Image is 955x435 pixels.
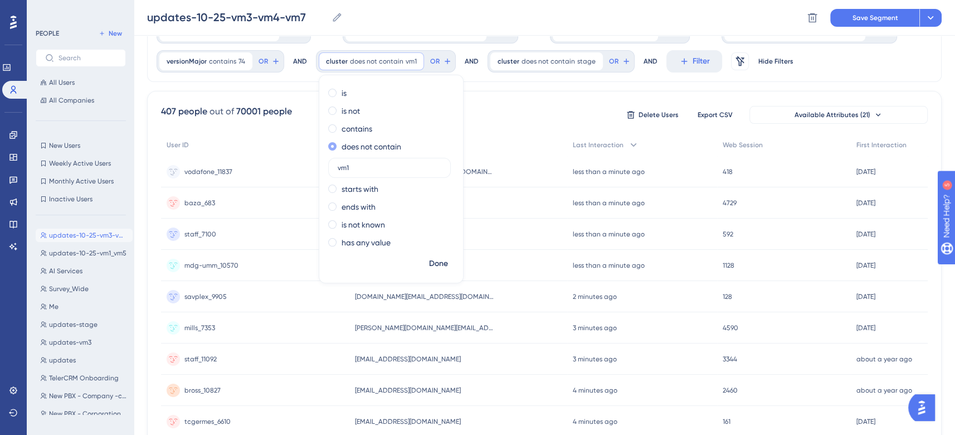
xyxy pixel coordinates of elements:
[644,50,657,72] div: AND
[49,195,92,204] span: Inactive Users
[36,94,126,107] button: All Companies
[184,167,232,176] span: vodafone_11837
[36,318,133,331] button: updates-stage
[687,106,743,124] button: Export CSV
[209,57,236,66] span: contains
[161,105,207,118] div: 407 people
[49,302,59,311] span: Me
[723,417,730,426] span: 161
[36,229,133,242] button: updates-10-25-vm3-vm4-vm7
[36,76,126,89] button: All Users
[693,55,710,68] span: Filter
[723,141,763,149] span: Web Session
[573,355,617,363] time: 3 minutes ago
[342,236,391,249] label: has any value
[723,355,737,364] span: 3344
[36,246,133,260] button: updates-10-25-vm1_vm5
[36,407,133,420] button: New PBX - Corporation -created [DATE] - interacted 12-11-23-10118121124-1.0118121123101181e+21
[355,323,494,332] span: [PERSON_NAME][DOMAIN_NAME][EMAIL_ADDRESS][PERSON_NAME][DOMAIN_NAME]
[49,141,80,150] span: New Users
[607,52,632,70] button: OR
[522,57,575,66] span: does not contain
[59,54,116,62] input: Search
[36,175,126,188] button: Monthly Active Users
[856,168,875,176] time: [DATE]
[430,57,440,66] span: OR
[49,267,82,275] span: AI Services
[498,57,519,66] span: cluster
[293,50,307,72] div: AND
[856,262,875,269] time: [DATE]
[573,418,617,426] time: 4 minutes ago
[342,140,401,153] label: does not contain
[49,338,91,347] span: updates-vm3
[723,230,733,239] span: 592
[723,167,733,176] span: 418
[36,139,126,152] button: New Users
[573,141,623,149] span: Last Interaction
[49,320,98,329] span: updates-stage
[573,199,645,207] time: less than a minute ago
[342,218,385,231] label: is not known
[167,141,189,149] span: User ID
[236,105,292,118] div: 70001 people
[36,29,59,38] div: PEOPLE
[852,13,898,22] span: Save Segment
[184,199,215,207] span: baza_683
[429,257,448,270] span: Done
[856,386,912,394] time: about a year ago
[49,249,126,258] span: updates-10-25-vm1_vm5
[95,27,126,40] button: New
[184,230,216,239] span: staff_7100
[259,57,268,66] span: OR
[184,417,231,426] span: tcgermes_6610
[856,324,875,332] time: [DATE]
[36,371,133,385] button: TelerCRM Onboarding
[639,110,679,119] span: Delete Users
[184,292,227,301] span: savplex_9905
[36,336,133,349] button: updates-vm3
[184,261,238,270] span: mdg-umm_10570
[167,57,207,66] span: versionMajor
[666,50,722,72] button: Filter
[49,391,128,400] span: New PBX - Company -created [DATE] - interacted 15-11-23-10118151124
[350,57,403,66] span: does not contain
[856,293,875,301] time: [DATE]
[36,157,126,170] button: Weekly Active Users
[355,355,461,364] span: [EMAIL_ADDRESS][DOMAIN_NAME]
[355,292,494,301] span: [DOMAIN_NAME][EMAIL_ADDRESS][DOMAIN_NAME]
[795,110,870,119] span: Available Attributes (21)
[573,293,617,301] time: 2 minutes ago
[26,3,70,16] span: Need Help?
[830,9,919,27] button: Save Segment
[723,292,732,301] span: 128
[184,355,217,364] span: staff_11092
[49,78,75,87] span: All Users
[609,57,618,66] span: OR
[36,282,133,296] button: Survey_Wide
[698,110,733,119] span: Export CSV
[625,106,680,124] button: Delete Users
[342,200,376,214] label: ends with
[856,355,912,363] time: about a year ago
[184,386,221,395] span: bross_10827
[758,57,793,66] span: Hide Filters
[49,231,128,240] span: updates-10-25-vm3-vm4-vm7
[209,105,234,118] div: out of
[749,106,928,124] button: Available Attributes (21)
[77,6,81,14] div: 5
[257,52,281,70] button: OR
[338,164,441,172] input: Type the value
[723,323,738,332] span: 4590
[723,261,734,270] span: 1128
[36,264,133,278] button: AI Services
[856,199,875,207] time: [DATE]
[573,386,617,394] time: 4 minutes ago
[36,354,133,367] button: updates
[238,57,245,66] span: 74
[49,96,94,105] span: All Companies
[49,159,111,168] span: Weekly Active Users
[723,386,738,395] span: 2460
[573,230,645,238] time: less than a minute ago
